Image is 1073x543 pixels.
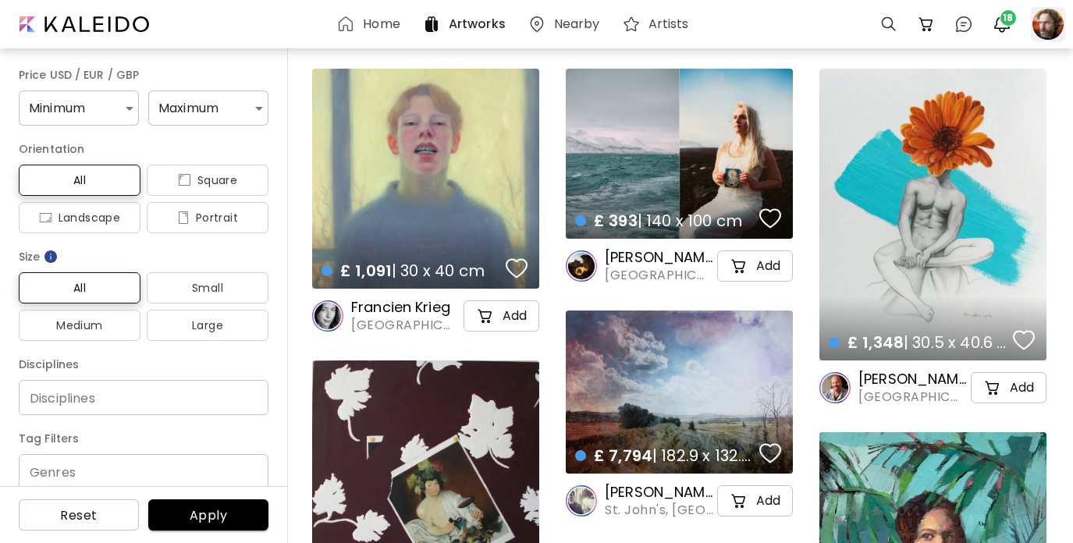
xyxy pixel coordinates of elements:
h5: Add [756,493,780,509]
img: icon [39,211,52,224]
a: £ 393| 140 x 100 cmfavoriteshttps://cdn.kaleido.art/CDN/Artwork/171928/Primary/medium.webp?update... [566,69,793,239]
span: Apply [161,507,256,523]
h6: Orientation [19,140,268,158]
h5: Add [756,258,780,274]
a: Home [336,15,406,34]
h4: | 182.9 x 132.1 cm [575,445,755,466]
span: [GEOGRAPHIC_DATA], [GEOGRAPHIC_DATA] [605,267,714,284]
h5: Add [503,308,527,324]
h6: [PERSON_NAME] [605,483,714,502]
span: Landscape [31,208,128,227]
button: All [19,165,140,196]
img: info [43,249,59,264]
button: cart-iconAdd [717,485,793,516]
a: Artworks [422,15,512,34]
img: cart [917,15,936,34]
h6: Nearby [554,18,600,30]
div: Minimum [19,90,139,126]
h4: | 30.5 x 40.6 cm [829,332,1008,353]
span: All [31,171,128,190]
button: iconLandscape [19,202,140,233]
button: cart-iconAdd [971,372,1046,403]
a: Nearby [528,15,606,34]
button: favorites [755,438,785,469]
a: Artists [622,15,695,34]
a: £ 1,348| 30.5 x 40.6 cmfavoriteshttps://cdn.kaleido.art/CDN/Artwork/175908/Primary/medium.webp?up... [819,69,1046,360]
span: St. John's, [GEOGRAPHIC_DATA] [605,502,714,519]
h5: Add [1010,380,1034,396]
h6: [PERSON_NAME] [858,370,968,389]
span: Reset [31,507,126,523]
img: cart-icon [730,492,748,510]
h6: Size [19,247,268,266]
h4: | 30 x 40 cm [322,261,501,281]
h6: Artworks [449,18,506,30]
a: [PERSON_NAME]St. John's, [GEOGRAPHIC_DATA]cart-iconAdd [566,483,793,519]
img: cart-icon [476,307,495,325]
h6: Tag Filters [19,429,268,448]
img: icon [178,174,191,186]
img: icon [177,211,190,224]
h4: | 140 x 100 cm [575,211,755,231]
h6: [PERSON_NAME] [605,248,714,267]
span: [GEOGRAPHIC_DATA], [GEOGRAPHIC_DATA] [351,317,460,334]
span: All [31,279,128,297]
button: Small [147,272,268,303]
button: All [19,272,140,303]
div: Maximum [148,90,268,126]
button: cart-iconAdd [717,250,793,282]
a: [PERSON_NAME][GEOGRAPHIC_DATA], [GEOGRAPHIC_DATA]cart-iconAdd [566,248,793,284]
h6: Price USD / EUR / GBP [19,66,268,84]
h6: Artists [648,18,689,30]
button: favorites [755,203,785,234]
button: Apply [148,499,268,531]
button: favorites [502,253,531,284]
span: [GEOGRAPHIC_DATA], [GEOGRAPHIC_DATA] [858,389,968,406]
a: £ 7,794| 182.9 x 132.1 cmfavoriteshttps://cdn.kaleido.art/CDN/Artwork/169389/Primary/medium.webp?... [566,311,793,474]
button: iconSquare [147,165,268,196]
span: £ 7,794 [594,445,652,467]
span: Square [159,171,256,190]
span: £ 1,348 [847,332,904,353]
span: Small [159,279,256,297]
span: 18 [1000,10,1016,26]
a: [PERSON_NAME][GEOGRAPHIC_DATA], [GEOGRAPHIC_DATA]cart-iconAdd [819,370,1046,406]
span: £ 393 [594,210,638,232]
img: chatIcon [954,15,973,34]
button: iconPortrait [147,202,268,233]
button: Reset [19,499,139,531]
h6: Disciplines [19,355,268,374]
h6: Francien Krieg [351,298,460,317]
a: £ 1,091| 30 x 40 cmfavoriteshttps://cdn.kaleido.art/CDN/Artwork/174395/Primary/medium.webp?update... [312,69,539,289]
span: £ 1,091 [340,260,392,282]
span: Medium [31,316,128,335]
button: Large [147,310,268,341]
button: bellIcon18 [989,11,1015,37]
img: cart-icon [983,378,1002,397]
h6: Home [363,18,400,30]
img: bellIcon [993,15,1011,34]
button: favorites [1009,325,1039,356]
span: Portrait [159,208,256,227]
a: Francien Krieg[GEOGRAPHIC_DATA], [GEOGRAPHIC_DATA]cart-iconAdd [312,298,539,334]
button: Medium [19,310,140,341]
button: cart-iconAdd [464,300,539,332]
span: Large [159,316,256,335]
img: cart-icon [730,257,748,275]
